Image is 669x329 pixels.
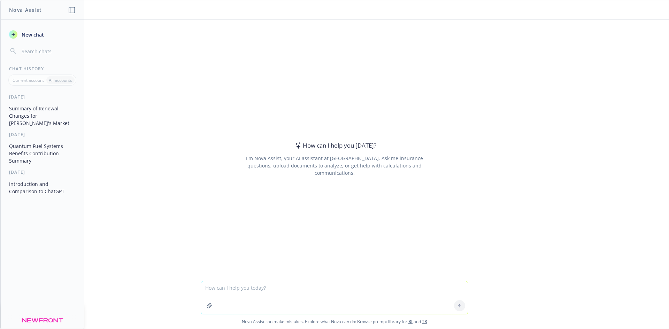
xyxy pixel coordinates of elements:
p: Current account [13,77,44,83]
input: Search chats [20,46,76,56]
button: New chat [6,28,78,41]
div: [DATE] [1,94,84,100]
a: BI [408,319,413,324]
button: Quantum Fuel Systems Benefits Contribution Summary [6,140,78,166]
span: New chat [20,31,44,38]
button: Introduction and Comparison to ChatGPT [6,178,78,197]
button: Summary of Renewal Changes for [PERSON_NAME]'s Market [6,103,78,129]
h1: Nova Assist [9,6,42,14]
div: [DATE] [1,132,84,138]
div: [DATE] [1,169,84,175]
p: All accounts [49,77,72,83]
a: TR [422,319,427,324]
div: I'm Nova Assist, your AI assistant at [GEOGRAPHIC_DATA]. Ask me insurance questions, upload docum... [236,155,432,177]
div: Chat History [1,66,84,72]
div: How can I help you [DATE]? [293,141,376,150]
span: Nova Assist can make mistakes. Explore what Nova can do: Browse prompt library for and [3,314,666,329]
